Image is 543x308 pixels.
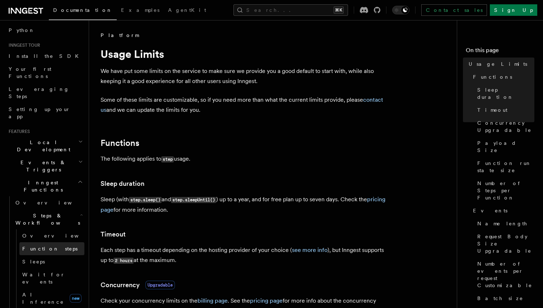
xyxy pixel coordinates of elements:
[474,137,534,157] a: Payload Size
[477,106,507,114] span: Timeout
[19,268,84,288] a: Wait for events
[161,156,174,162] code: step
[121,7,159,13] span: Examples
[101,32,139,39] span: Platform
[477,86,534,101] span: Sleep duration
[477,233,534,254] span: Request Body Size Upgradable
[19,255,84,268] a: Sleeps
[6,83,84,103] a: Leveraging Steps
[6,50,84,63] a: Install the SDK
[6,63,84,83] a: Your first Functions
[22,272,65,285] span: Wait for events
[49,2,117,20] a: Documentation
[490,4,537,16] a: Sign Up
[233,4,348,16] button: Search...⌘K
[6,24,84,37] a: Python
[70,294,82,303] span: new
[470,70,534,83] a: Functions
[101,138,139,148] a: Functions
[164,2,210,19] a: AgentKit
[101,95,388,115] p: Some of these limits are customizable, so if you need more than what the current limits provide, ...
[474,157,534,177] a: Function run state size
[392,6,409,14] button: Toggle dark mode
[477,139,534,154] span: Payload Size
[9,27,35,33] span: Python
[9,53,83,59] span: Install the SDK
[101,194,388,215] p: Sleep (with and ) up to a year, and for free plan up to seven days. Check the for more information.
[6,103,84,123] a: Setting up your app
[101,66,388,86] p: We have put some limits on the service to make sure we provide you a good default to start with, ...
[474,116,534,137] a: Concurrency Upgradable
[15,200,89,206] span: Overview
[19,229,84,242] a: Overview
[6,139,78,153] span: Local Development
[6,156,84,176] button: Events & Triggers
[474,217,534,230] a: Name length
[473,73,512,81] span: Functions
[6,179,78,193] span: Inngest Functions
[22,259,45,265] span: Sleeps
[474,257,534,292] a: Number of events per request Customizable
[477,180,534,201] span: Number of Steps per Function
[477,295,523,302] span: Batch size
[22,292,64,305] span: AI Inference
[474,83,534,104] a: Sleep duration
[22,233,96,239] span: Overview
[334,6,344,14] kbd: ⌘K
[474,230,534,257] a: Request Body Size Upgradable
[13,212,80,226] span: Steps & Workflows
[466,58,534,70] a: Usage Limits
[101,47,388,60] h1: Usage Limits
[171,197,216,203] code: step.sleepUntil()
[101,154,388,164] p: The following applies to usage.
[477,220,528,227] span: Name length
[477,160,534,174] span: Function run state size
[19,242,84,255] a: Function steps
[9,106,70,119] span: Setting up your app
[466,46,534,58] h4: On this page
[13,196,84,209] a: Overview
[6,129,30,134] span: Features
[477,260,534,289] span: Number of events per request Customizable
[22,246,78,252] span: Function steps
[117,2,164,19] a: Examples
[6,42,40,48] span: Inngest tour
[477,119,534,134] span: Concurrency Upgradable
[474,292,534,305] a: Batch size
[101,280,175,290] a: ConcurrencyUpgradable
[421,4,487,16] a: Contact sales
[250,297,283,304] a: pricing page
[101,245,388,266] p: Each step has a timeout depending on the hosting provider of your choice ( ), but Inngest support...
[469,60,527,68] span: Usage Limits
[473,207,507,214] span: Events
[474,104,534,116] a: Timeout
[145,281,175,289] span: Upgradable
[198,297,228,304] a: billing page
[101,179,144,189] a: Sleep duration
[6,176,84,196] button: Inngest Functions
[101,229,126,239] a: Timeout
[6,136,84,156] button: Local Development
[168,7,206,13] span: AgentKit
[9,86,69,99] span: Leveraging Steps
[470,204,534,217] a: Events
[13,209,84,229] button: Steps & Workflows
[292,247,328,253] a: see more info
[6,159,78,173] span: Events & Triggers
[129,197,162,203] code: step.sleep()
[474,177,534,204] a: Number of Steps per Function
[113,258,134,264] code: 2 hours
[53,7,112,13] span: Documentation
[9,66,51,79] span: Your first Functions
